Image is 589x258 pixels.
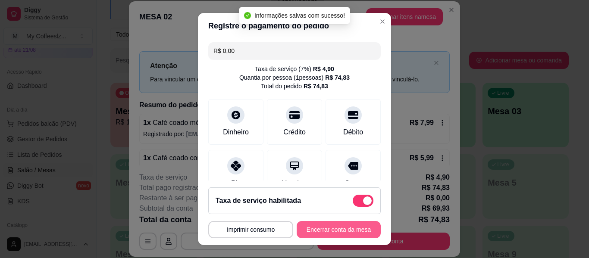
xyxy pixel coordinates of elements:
[231,178,241,188] div: Pix
[255,65,334,73] div: Taxa de serviço ( 7 %)
[239,73,350,82] div: Quantia por pessoa ( 1 pessoas)
[208,221,293,238] button: Imprimir consumo
[223,127,249,137] div: Dinheiro
[325,73,350,82] div: R$ 74,83
[198,13,391,39] header: Registre o pagamento do pedido
[304,82,328,90] div: R$ 74,83
[244,12,251,19] span: check-circle
[343,127,363,137] div: Débito
[261,82,328,90] div: Total do pedido
[216,196,301,206] h2: Taxa de serviço habilitada
[376,15,389,28] button: Close
[283,127,306,137] div: Crédito
[297,221,381,238] button: Encerrar conta da mesa
[213,42,376,59] input: Ex.: hambúrguer de cordeiro
[313,65,334,73] div: R$ 4,90
[254,12,345,19] span: Informações salvas com sucesso!
[282,178,307,188] div: Voucher
[345,178,362,188] div: Outro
